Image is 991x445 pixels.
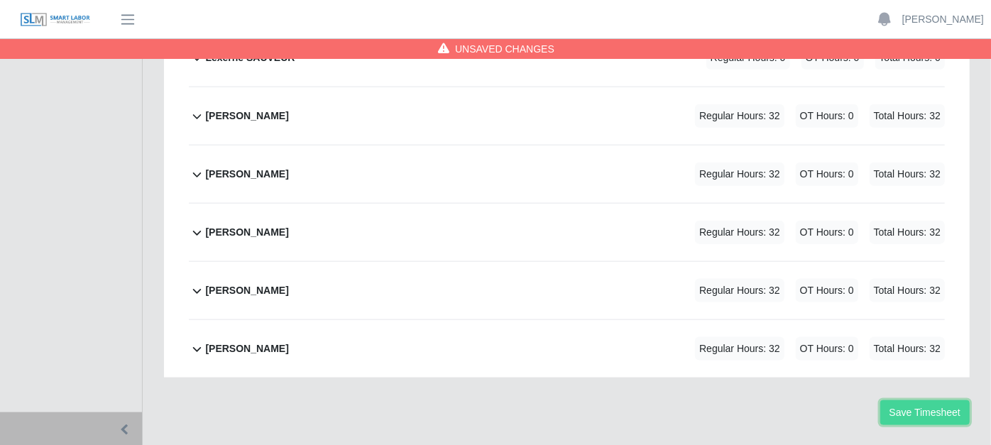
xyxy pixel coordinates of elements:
[870,279,945,302] span: Total Hours: 32
[205,225,288,240] b: [PERSON_NAME]
[796,337,858,361] span: OT Hours: 0
[20,12,91,28] img: SLM Logo
[205,167,288,182] b: [PERSON_NAME]
[796,221,858,244] span: OT Hours: 0
[880,400,970,425] button: Save Timesheet
[902,12,984,27] a: [PERSON_NAME]
[796,163,858,186] span: OT Hours: 0
[695,279,784,302] span: Regular Hours: 32
[695,104,784,128] span: Regular Hours: 32
[205,109,288,123] b: [PERSON_NAME]
[870,104,945,128] span: Total Hours: 32
[870,337,945,361] span: Total Hours: 32
[455,42,554,56] span: Unsaved Changes
[695,163,784,186] span: Regular Hours: 32
[189,145,945,203] button: [PERSON_NAME] Regular Hours: 32 OT Hours: 0 Total Hours: 32
[205,341,288,356] b: [PERSON_NAME]
[189,262,945,319] button: [PERSON_NAME] Regular Hours: 32 OT Hours: 0 Total Hours: 32
[695,221,784,244] span: Regular Hours: 32
[695,337,784,361] span: Regular Hours: 32
[796,104,858,128] span: OT Hours: 0
[189,204,945,261] button: [PERSON_NAME] Regular Hours: 32 OT Hours: 0 Total Hours: 32
[189,320,945,378] button: [PERSON_NAME] Regular Hours: 32 OT Hours: 0 Total Hours: 32
[870,221,945,244] span: Total Hours: 32
[870,163,945,186] span: Total Hours: 32
[796,279,858,302] span: OT Hours: 0
[189,87,945,145] button: [PERSON_NAME] Regular Hours: 32 OT Hours: 0 Total Hours: 32
[205,283,288,298] b: [PERSON_NAME]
